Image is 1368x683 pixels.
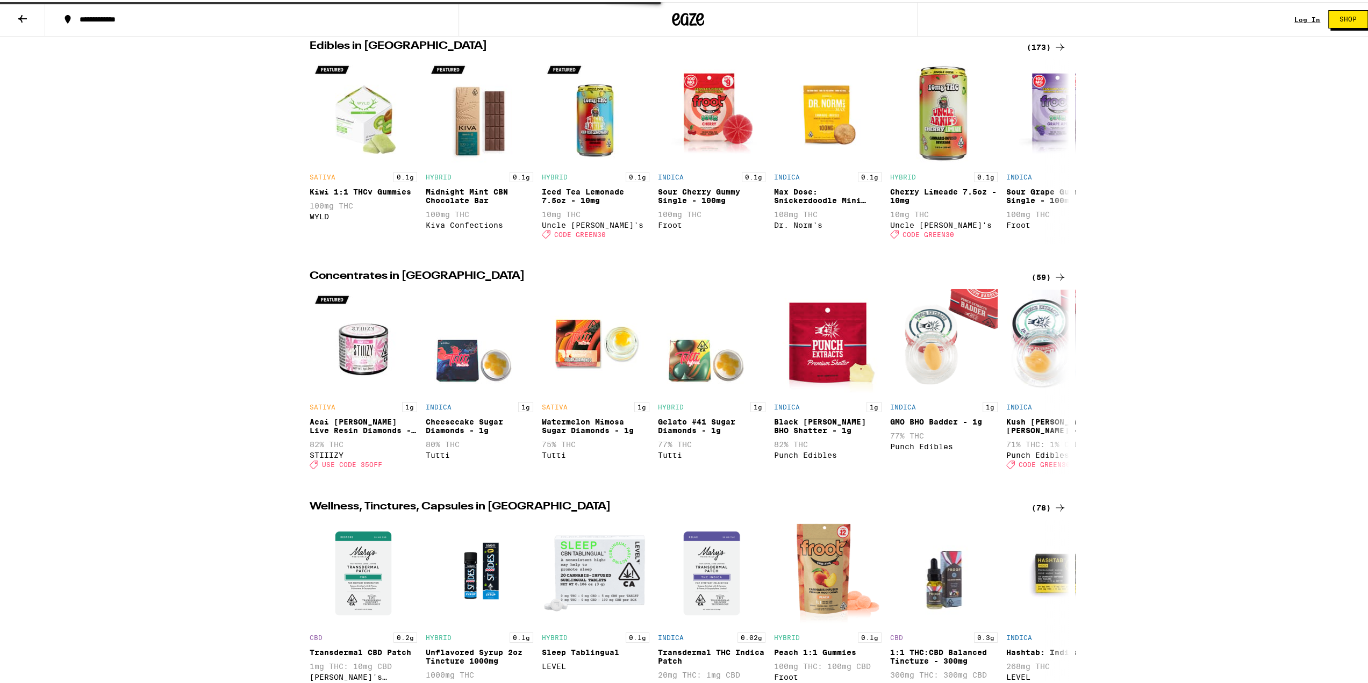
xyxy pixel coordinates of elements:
div: Peach 1:1 Gummies [774,646,882,655]
a: (59) [1032,269,1066,282]
p: 100mg THC [1006,208,1114,217]
p: INDICA [774,171,800,178]
img: Tutti - Gelato #41 Sugar Diamonds - 1g [658,287,765,394]
p: 0.3g [974,630,998,641]
div: Tutti [426,449,533,457]
p: INDICA [890,401,916,408]
img: St. Ides - Unflavored Syrup 2oz Tincture 1000mg [426,517,533,625]
div: Dr. Norm's [774,219,882,227]
p: 268mg THC [1006,660,1114,668]
p: 1mg THC: 10mg CBD [310,660,417,668]
div: Open page for Cherry Limeade 7.5oz - 10mg from Uncle Arnie's [890,57,998,242]
div: Transdermal CBD Patch [310,646,417,655]
span: CODE GREEN30 [903,229,954,236]
span: CODE GREEN30 [554,229,606,236]
div: Iced Tea Lemonade 7.5oz - 10mg [542,185,649,203]
div: Open page for GMO BHO Badder - 1g from Punch Edibles [890,287,998,472]
div: Froot [658,219,765,227]
p: HYBRID [426,171,452,178]
p: 100mg THC: 100mg CBD [774,660,882,668]
div: Punch Edibles [890,440,998,449]
div: Black [PERSON_NAME] BHO Shatter - 1g [774,415,882,433]
p: HYBRID [658,401,684,408]
p: SATIVA [310,401,335,408]
p: 0.1g [858,630,882,641]
img: Punch Edibles - Black Runtz BHO Shatter - 1g [774,287,882,394]
div: Open page for Gelato #41 Sugar Diamonds - 1g from Tutti [658,287,765,472]
p: HYBRID [890,171,916,178]
p: 71% THC: 1% CBD [1006,438,1114,447]
img: Froot - Peach 1:1 Gummies [774,517,882,625]
img: Punch Edibles - GMO BHO Badder - 1g [890,287,998,394]
div: Open page for Sour Cherry Gummy Single - 100mg from Froot [658,57,765,242]
div: Open page for Midnight Mint CBN Chocolate Bar from Kiva Confections [426,57,533,242]
p: 0.1g [742,170,765,180]
img: Dr. Norm's - Max Dose: Snickerdoodle Mini Cookie - Indica [774,57,882,164]
p: INDICA [1006,171,1032,178]
p: 0.1g [974,170,998,180]
img: Tutti - Cheesecake Sugar Diamonds - 1g [426,287,533,394]
img: Froot - Sour Cherry Gummy Single - 100mg [658,57,765,164]
img: WYLD - Kiwi 1:1 THCv Gummies [310,57,417,164]
div: WYLD [310,210,417,219]
p: HYBRID [542,171,568,178]
div: Froot [1006,219,1114,227]
p: CBD [310,632,323,639]
img: Froot - Sour Grape Gummy Single - 100mg [1006,57,1114,164]
img: Mary's Medicinals - Transdermal THC Indica Patch [658,517,765,625]
div: Open page for Max Dose: Snickerdoodle Mini Cookie - Indica from Dr. Norm's [774,57,882,242]
div: Cherry Limeade 7.5oz - 10mg [890,185,998,203]
div: Open page for Cheesecake Sugar Diamonds - 1g from Tutti [426,287,533,472]
img: LEVEL - Sleep Tablingual [542,517,649,625]
p: 0.1g [626,630,649,641]
div: LEVEL [542,660,649,668]
p: 10mg THC [890,208,998,217]
div: Punch Edibles [774,449,882,457]
img: Mary's Medicinals - Transdermal CBD Patch [310,517,417,625]
p: 1000mg THC [426,668,533,677]
img: LEVEL - Hashtab: Indica - 25mg [1006,517,1114,625]
div: Gelato #41 Sugar Diamonds - 1g [658,415,765,433]
div: [PERSON_NAME]'s Medicinals [310,671,417,679]
div: Kiva Confections [426,219,533,227]
span: Shop [1340,14,1357,20]
img: Proof - 1:1 THC:CBD Balanced Tincture - 300mg [890,517,998,625]
div: Open page for Kiwi 1:1 THCv Gummies from WYLD [310,57,417,242]
p: 75% THC [542,438,649,447]
div: GMO BHO Badder - 1g [890,415,998,424]
p: INDICA [426,401,452,408]
p: 1g [634,400,649,410]
div: Open page for Kush Mintz BHO Badder - 1g from Punch Edibles [1006,287,1114,472]
div: Froot [774,671,882,679]
div: (173) [1027,39,1066,52]
p: 0.02g [737,630,765,641]
p: 0.2g [393,630,417,641]
p: HYBRID [426,632,452,639]
p: 100mg THC [658,208,765,217]
p: 1g [983,400,998,410]
p: INDICA [1006,401,1032,408]
span: Hi. Need any help? [6,8,77,16]
p: 1g [750,400,765,410]
h2: Concentrates in [GEOGRAPHIC_DATA] [310,269,1014,282]
p: 100mg THC [426,208,533,217]
div: Kiwi 1:1 THCv Gummies [310,185,417,194]
div: Uncle [PERSON_NAME]'s [542,219,649,227]
div: Acai [PERSON_NAME] Live Resin Diamonds - 1g [310,415,417,433]
p: 1g [402,400,417,410]
div: STIIIZY [310,449,417,457]
div: Open page for Sour Grape Gummy Single - 100mg from Froot [1006,57,1114,242]
img: STIIIZY - Acai Berry Live Resin Diamonds - 1g [310,287,417,394]
p: INDICA [774,401,800,408]
div: Transdermal THC Indica Patch [658,646,765,663]
p: 0.1g [510,170,533,180]
p: HYBRID [542,632,568,639]
div: Cheesecake Sugar Diamonds - 1g [426,415,533,433]
div: 1:1 THC:CBD Balanced Tincture - 300mg [890,646,998,663]
div: Uncle [PERSON_NAME]'s [890,219,998,227]
p: 82% THC [774,438,882,447]
p: 77% THC [890,429,998,438]
img: Uncle Arnie's - Cherry Limeade 7.5oz - 10mg [890,57,998,164]
p: SATIVA [310,171,335,178]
